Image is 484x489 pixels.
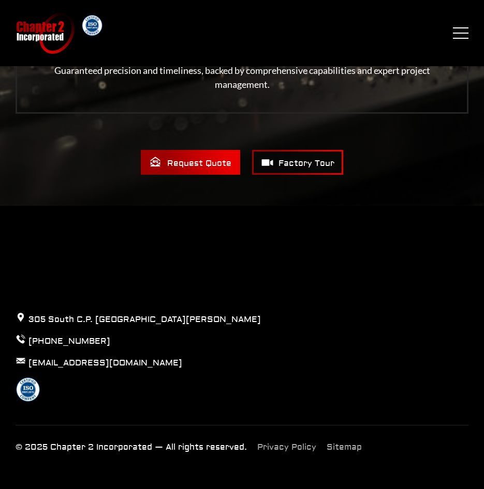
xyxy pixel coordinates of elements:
a: Request Quote [141,150,240,175]
a: Sitemap [327,442,362,452]
p: 305 South C.P. [GEOGRAPHIC_DATA][PERSON_NAME] [16,312,468,326]
a: Factory Tour [252,150,343,175]
a: [PHONE_NUMBER] [28,336,110,346]
a: Chapter 2 Incorporated [16,12,75,54]
button: Menu [453,27,468,39]
span: Factory Tour [261,156,334,169]
a: Privacy Policy [257,442,316,452]
a: [EMAIL_ADDRESS][DOMAIN_NAME] [28,358,182,368]
span: Request Quote [150,156,231,169]
p: © 2025 Chapter 2 Incorporated — All rights reserved. [16,441,247,454]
